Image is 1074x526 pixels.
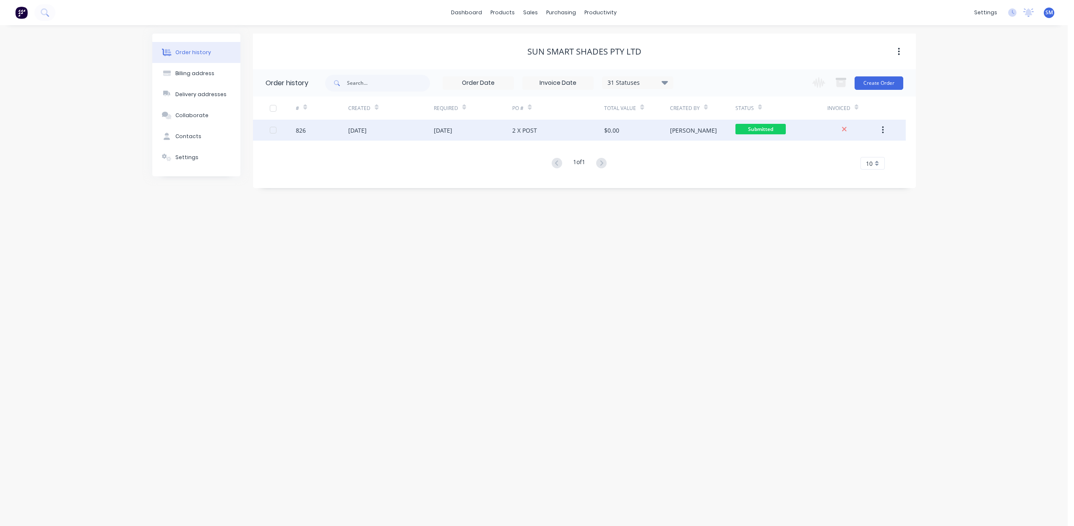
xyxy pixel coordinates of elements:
div: Settings [175,154,198,161]
div: settings [970,6,1001,19]
div: Sun Smart Shades Pty Ltd [527,47,641,57]
div: productivity [580,6,621,19]
div: Invoiced [827,105,850,112]
div: Status [735,97,827,120]
div: Total Value [604,105,636,112]
input: Order Date [443,77,514,89]
span: SM [1045,9,1053,16]
div: # [296,105,299,112]
div: Created By [670,97,735,120]
input: Search... [347,75,430,92]
input: Invoice Date [523,77,593,89]
button: Billing address [152,63,240,84]
div: products [486,6,519,19]
div: # [296,97,348,120]
button: Collaborate [152,105,240,126]
a: dashboard [447,6,486,19]
div: Invoiced [827,97,880,120]
div: Status [735,105,754,112]
img: Factory [15,6,28,19]
div: Created [348,97,433,120]
div: Billing address [175,70,214,77]
div: Order history [175,49,211,56]
button: Order history [152,42,240,63]
div: [DATE] [348,126,367,135]
div: 2 X POST [512,126,537,135]
div: $0.00 [604,126,619,135]
div: Order history [266,78,308,88]
div: PO # [512,105,524,112]
span: 10 [866,159,873,168]
div: Created [348,105,370,112]
button: Delivery addresses [152,84,240,105]
div: [PERSON_NAME] [670,126,717,135]
div: Required [434,105,458,112]
div: Delivery addresses [175,91,227,98]
button: Settings [152,147,240,168]
div: 31 Statuses [602,78,673,87]
div: purchasing [542,6,580,19]
span: Submitted [735,124,786,134]
div: Total Value [604,97,670,120]
button: Contacts [152,126,240,147]
button: Create Order [855,76,903,90]
div: [DATE] [434,126,452,135]
div: Created By [670,105,700,112]
div: Required [434,97,513,120]
div: sales [519,6,542,19]
div: 826 [296,126,306,135]
div: Collaborate [175,112,209,119]
div: PO # [512,97,604,120]
div: Contacts [175,133,201,140]
div: 1 of 1 [573,157,585,170]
